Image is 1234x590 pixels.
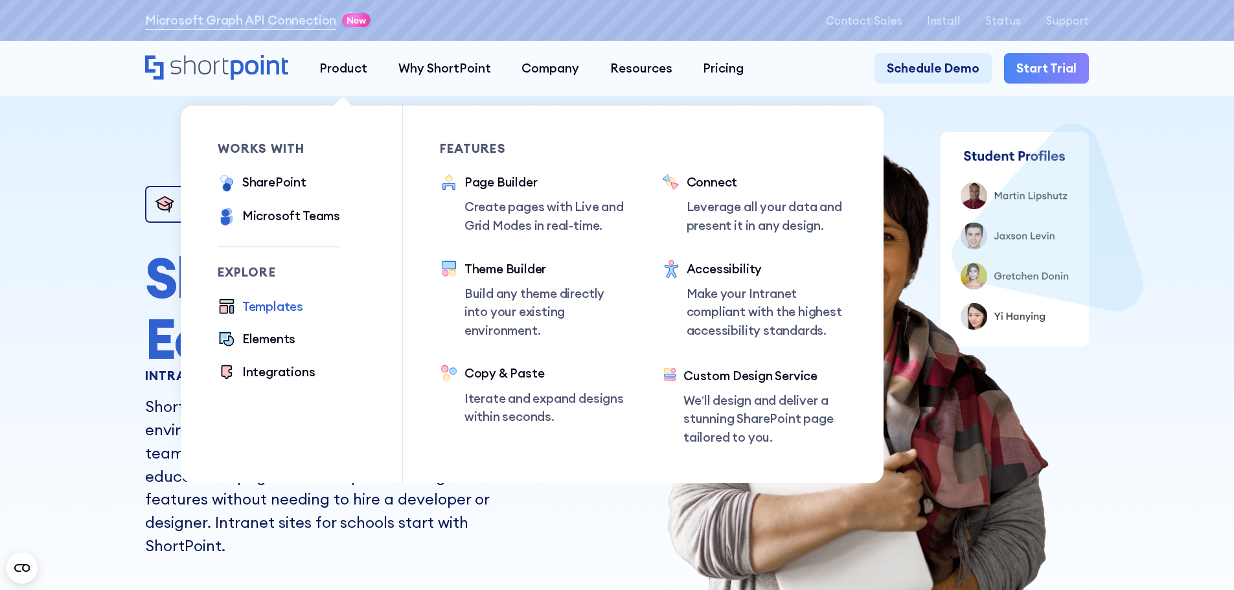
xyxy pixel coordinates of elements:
[440,260,625,340] a: Theme BuilderBuild any theme directly into your existing environment.
[242,297,303,316] div: Templates
[506,53,595,84] a: Company
[687,173,847,192] div: Connect
[145,55,288,82] a: Home
[687,198,847,234] p: Leverage all your data and present it in any design.
[874,53,992,84] a: Schedule Demo
[688,53,760,84] a: Pricing
[662,260,847,342] a: AccessibilityMake your Intranet compliant with the highest accessibility standards.
[218,207,340,228] a: Microsoft Teams
[683,391,847,447] p: We’ll design and deliver a stunning SharePoint page tailored to you.
[145,369,528,383] h2: INTRANET SITES FOR SCHOOLS
[687,284,847,340] p: Make your Intranet compliant with the highest accessibility standards.
[683,367,847,385] div: Custom Design Service
[464,260,625,278] div: Theme Builder
[464,198,625,234] p: Create pages with Live and Grid Modes in real-time.
[145,247,528,370] h1: ShortPoint for Education
[464,389,625,426] p: Iterate and expand designs within seconds.
[383,53,507,84] a: Why ShortPoint
[440,173,625,234] a: Page BuilderCreate pages with Live and Grid Modes in real-time.
[145,395,528,557] p: ShortPoint installs directly into your existing environment making it possible for anyone on your...
[464,173,625,192] div: Page Builder
[440,364,625,425] a: Copy & PasteIterate and expand designs within seconds.
[6,552,38,584] button: Open CMP widget
[521,59,579,78] div: Company
[218,173,306,194] a: SharePoint
[1045,14,1089,27] a: Support
[319,59,367,78] div: Product
[218,142,341,155] div: works with
[464,284,625,340] p: Build any theme directly into your existing environment.
[242,363,315,381] div: Integrations
[218,266,341,278] div: Explore
[242,173,306,192] div: SharePoint
[662,367,847,447] a: Custom Design ServiceWe’ll design and deliver a stunning SharePoint page tailored to you.
[218,297,303,318] a: Templates
[398,59,491,78] div: Why ShortPoint
[703,59,744,78] div: Pricing
[464,364,625,383] div: Copy & Paste
[595,53,688,84] a: Resources
[242,207,340,225] div: Microsoft Teams
[1001,440,1234,590] iframe: Chat Widget
[662,173,847,234] a: ConnectLeverage all your data and present it in any design.
[145,11,336,30] a: Microsoft Graph API Connection
[985,14,1021,27] a: Status
[218,363,315,383] a: Integrations
[687,260,847,278] div: Accessibility
[1004,53,1089,84] a: Start Trial
[440,142,625,155] div: Features
[218,330,296,350] a: Elements
[927,14,961,27] a: Install
[242,330,295,348] div: Elements
[610,59,672,78] div: Resources
[304,53,383,84] a: Product
[826,14,902,27] a: Contact Sales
